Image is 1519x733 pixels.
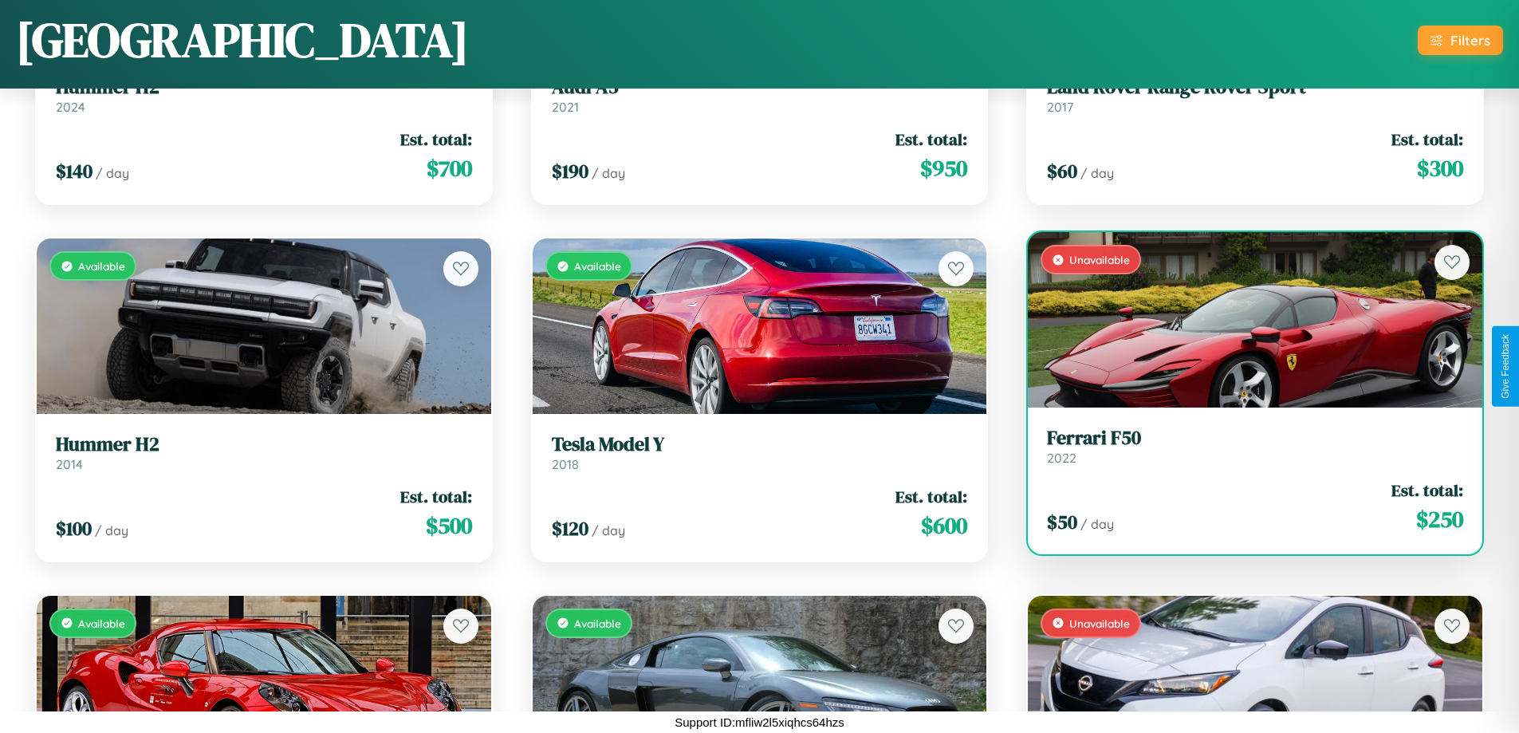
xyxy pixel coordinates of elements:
h3: Land Rover Range Rover Sport [1047,76,1463,99]
span: 2017 [1047,99,1073,115]
a: Hummer H22014 [56,433,472,472]
span: $ 500 [426,510,472,542]
span: $ 700 [427,152,472,184]
span: $ 950 [920,152,967,184]
span: / day [96,165,129,181]
h3: Ferrari F50 [1047,427,1463,450]
span: 2022 [1047,450,1076,466]
span: 2018 [552,456,579,472]
span: 2021 [552,99,579,115]
p: Support ID: mfliw2l5xiqhcs64hzs [675,711,844,733]
span: Unavailable [1069,253,1130,266]
a: Land Rover Range Rover Sport2017 [1047,76,1463,115]
span: / day [95,522,128,538]
span: 2024 [56,99,85,115]
span: Est. total: [1391,128,1463,151]
span: Est. total: [400,485,472,508]
h1: [GEOGRAPHIC_DATA] [16,7,469,73]
span: Available [78,259,125,273]
a: Tesla Model Y2018 [552,433,968,472]
span: Available [574,259,621,273]
span: / day [592,522,625,538]
span: $ 600 [921,510,967,542]
div: Give Feedback [1500,334,1511,399]
div: Filters [1450,32,1490,49]
a: Audi A52021 [552,76,968,115]
span: Available [78,617,125,630]
span: / day [592,165,625,181]
a: Hummer H22024 [56,76,472,115]
span: Unavailable [1069,617,1130,630]
span: $ 60 [1047,158,1077,184]
span: Available [574,617,621,630]
span: / day [1080,516,1114,532]
span: Est. total: [895,128,967,151]
span: $ 100 [56,515,92,542]
span: $ 190 [552,158,588,184]
button: Filters [1418,26,1503,55]
span: 2014 [56,456,83,472]
span: / day [1080,165,1114,181]
span: $ 120 [552,515,588,542]
span: Est. total: [1391,479,1463,502]
span: $ 250 [1416,503,1463,535]
span: $ 140 [56,158,92,184]
span: $ 50 [1047,509,1077,535]
span: $ 300 [1417,152,1463,184]
a: Ferrari F502022 [1047,427,1463,466]
h3: Tesla Model Y [552,433,968,456]
h3: Hummer H2 [56,433,472,456]
span: Est. total: [895,485,967,508]
span: Est. total: [400,128,472,151]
